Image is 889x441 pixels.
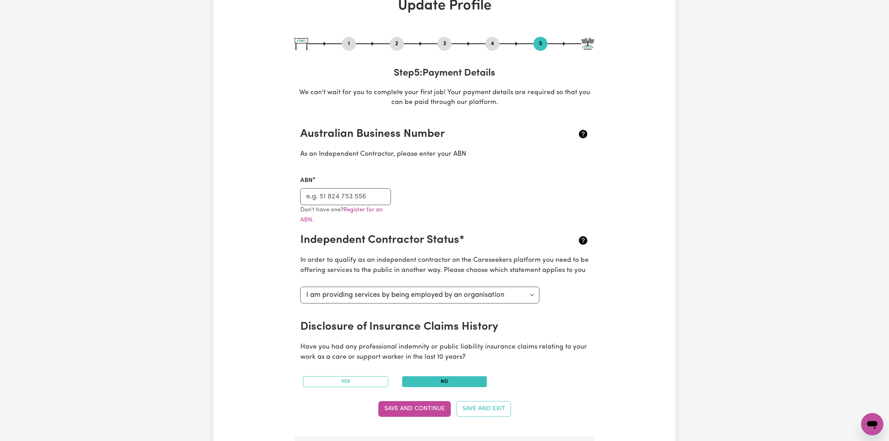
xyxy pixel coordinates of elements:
[295,88,594,108] p: We can't wait for you to complete your first job! Your payment details are required so that you c...
[300,207,383,223] a: Register for an ABN.
[300,320,541,334] h2: Disclosure of Insurance Claims History
[390,39,404,48] button: Go to step 2
[533,39,547,48] button: Go to step 5
[342,39,356,48] button: Go to step 1
[300,207,383,223] small: Don't have one?
[300,149,589,160] p: As an Independent Contractor, please enter your ABN
[861,413,883,435] iframe: Button to launch messaging window
[456,401,511,416] button: Save and Exit
[485,39,499,48] button: Go to step 4
[378,401,451,416] button: Save and Continue
[402,376,487,387] button: No
[295,68,594,79] h3: Step 5 : Payment Details
[300,255,589,276] p: In order to qualify as an independent contractor on the Careseekers platform you need to be offer...
[300,342,589,363] p: Have you had any professional indemnity or public liability insurance claims relating to your wor...
[300,233,541,247] h2: Independent Contractor Status*
[437,39,451,48] button: Go to step 3
[300,127,541,141] h2: Australian Business Number
[300,176,313,185] label: ABN
[303,376,388,387] button: Yes
[300,188,391,205] input: e.g. 51 824 753 556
